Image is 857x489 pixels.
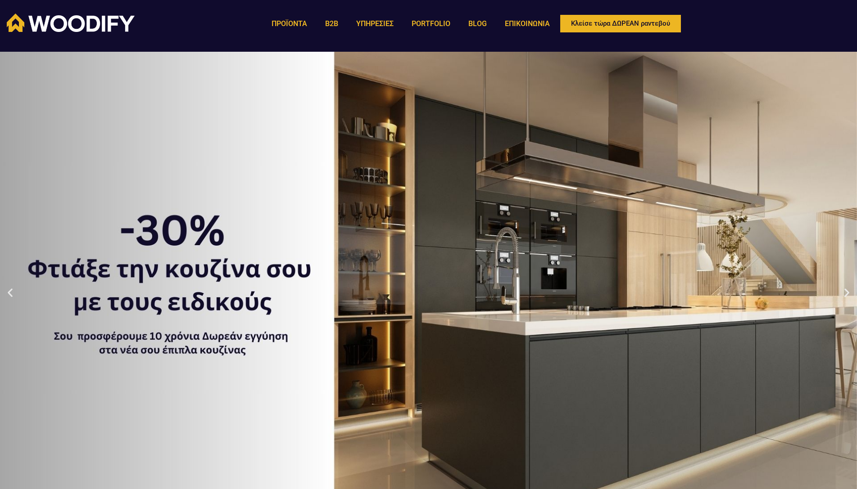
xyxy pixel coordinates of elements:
nav: Menu [263,13,559,34]
span: Κλείσε τώρα ΔΩΡΕΑΝ ραντεβού [571,20,670,27]
a: PORTFOLIO [403,13,459,34]
a: ΥΠΗΡΕΣΙΕΣ [347,13,403,34]
a: B2B [316,13,347,34]
a: Κλείσε τώρα ΔΩΡΕΑΝ ραντεβού [559,13,682,34]
a: BLOG [459,13,496,34]
a: ΠΡΟΪΟΝΤΑ [263,13,316,34]
img: Woodify [7,13,135,32]
a: ΕΠΙΚΟΙΝΩΝΙΑ [496,13,559,34]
